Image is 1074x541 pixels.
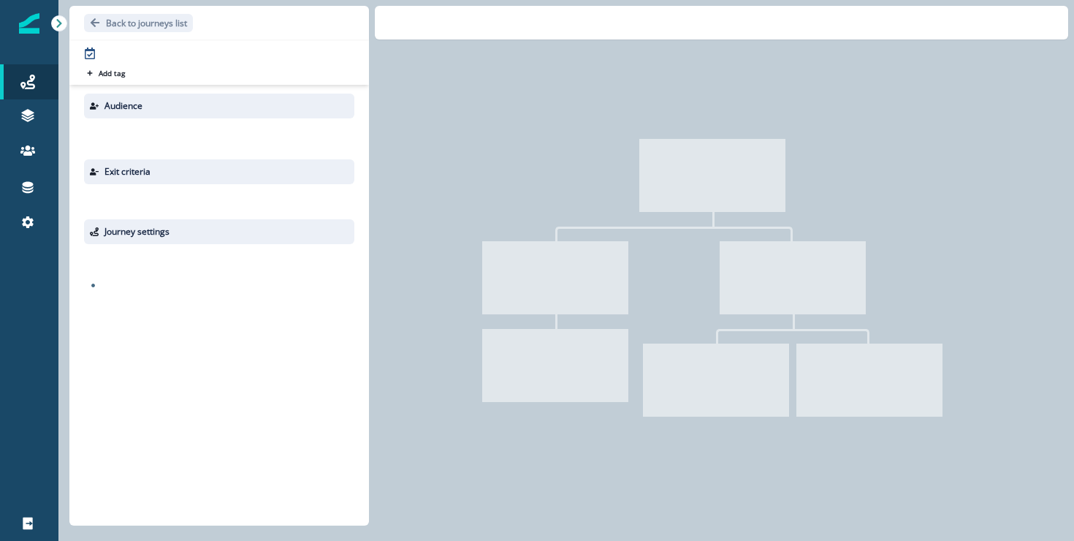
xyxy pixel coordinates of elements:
[84,14,193,32] button: Go back
[19,13,39,34] img: Inflection
[84,67,128,79] button: Add tag
[99,69,125,77] p: Add tag
[104,165,151,178] p: Exit criteria
[106,17,187,29] p: Back to journeys list
[104,99,142,113] p: Audience
[104,225,170,238] p: Journey settings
